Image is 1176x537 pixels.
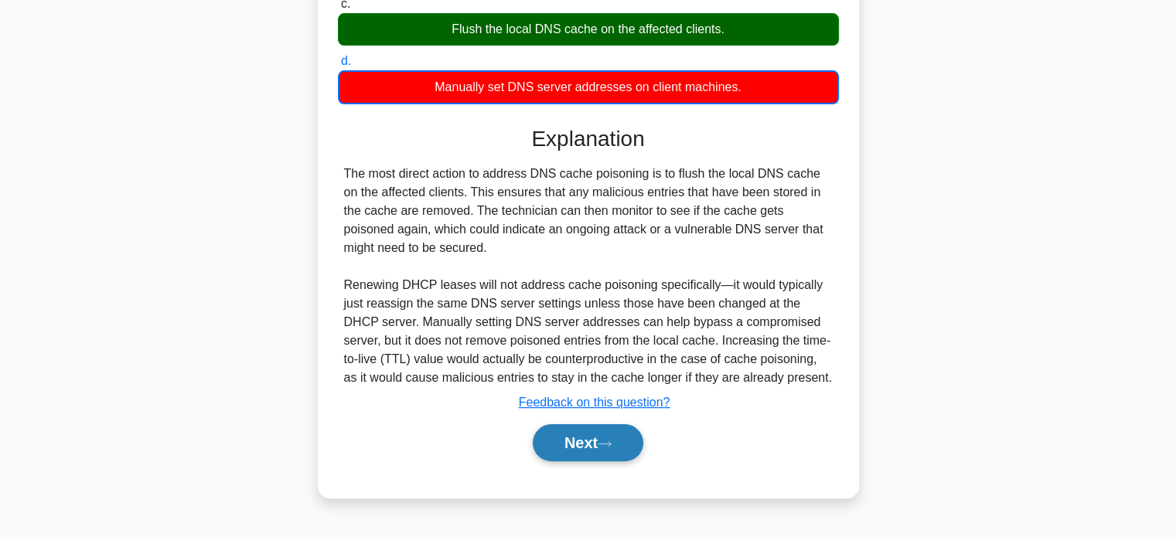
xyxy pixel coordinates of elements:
span: d. [341,54,351,67]
a: Feedback on this question? [519,396,670,409]
div: The most direct action to address DNS cache poisoning is to flush the local DNS cache on the affe... [344,165,833,387]
div: Flush the local DNS cache on the affected clients. [338,13,839,46]
div: Manually set DNS server addresses on client machines. [338,70,839,104]
button: Next [533,424,643,461]
h3: Explanation [347,126,830,152]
